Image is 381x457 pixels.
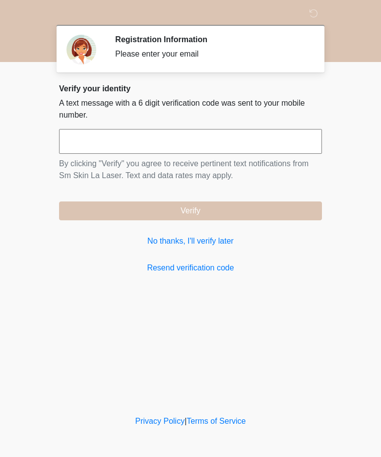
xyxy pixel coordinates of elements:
[59,262,322,274] a: Resend verification code
[59,158,322,182] p: By clicking "Verify" you agree to receive pertinent text notifications from Sm Skin La Laser. Tex...
[115,48,307,60] div: Please enter your email
[187,417,246,425] a: Terms of Service
[49,7,62,20] img: Sm Skin La Laser Logo
[59,84,322,93] h2: Verify your identity
[185,417,187,425] a: |
[59,97,322,121] p: A text message with a 6 digit verification code was sent to your mobile number.
[59,235,322,247] a: No thanks, I'll verify later
[135,417,185,425] a: Privacy Policy
[66,35,96,65] img: Agent Avatar
[59,201,322,220] button: Verify
[115,35,307,44] h2: Registration Information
